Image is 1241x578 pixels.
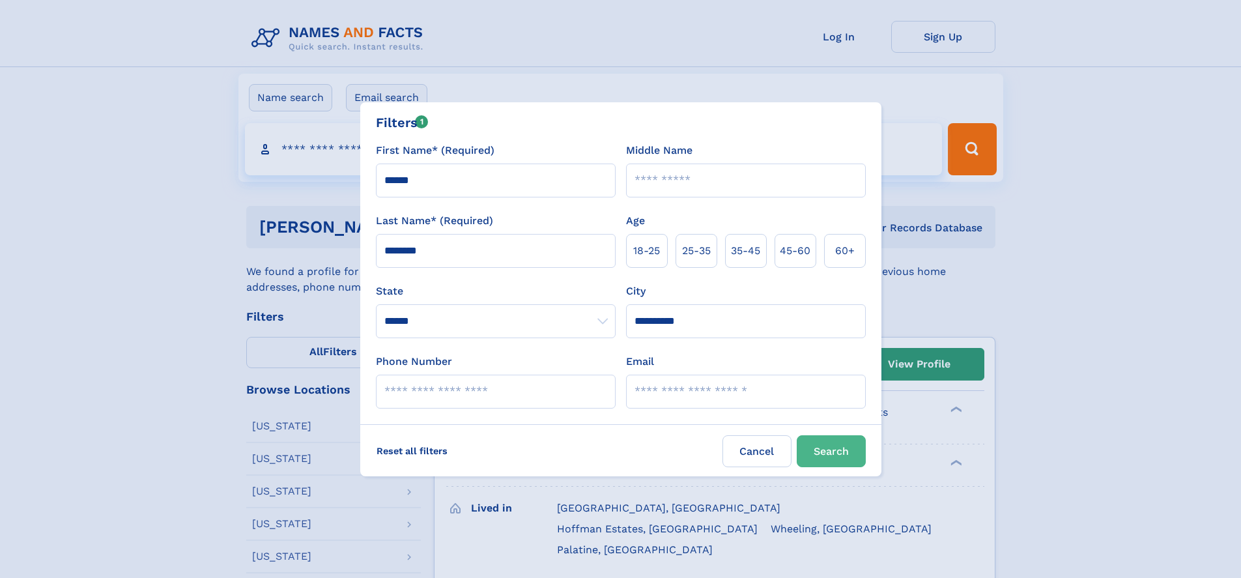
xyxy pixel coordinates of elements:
label: State [376,283,616,299]
label: Middle Name [626,143,692,158]
label: Age [626,213,645,229]
span: 45‑60 [780,243,810,259]
label: First Name* (Required) [376,143,494,158]
label: Cancel [722,435,792,467]
button: Search [797,435,866,467]
label: City [626,283,646,299]
span: 35‑45 [731,243,760,259]
span: 60+ [835,243,855,259]
span: 25‑35 [682,243,711,259]
label: Last Name* (Required) [376,213,493,229]
span: 18‑25 [633,243,660,259]
div: Filters [376,113,429,132]
label: Phone Number [376,354,452,369]
label: Reset all filters [368,435,456,467]
label: Email [626,354,654,369]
